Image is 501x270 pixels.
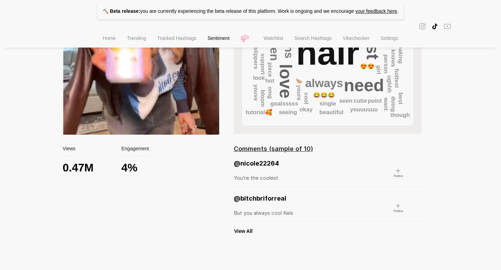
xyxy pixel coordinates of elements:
[234,159,279,168] span: @nicole22264
[253,75,265,81] text: look
[397,92,404,104] text: best
[296,85,302,100] text: youre
[386,75,393,93] text: ughhh
[396,168,400,173] span: plus
[360,63,375,70] text: 😍😍
[97,3,404,19] p: you are currently experiencing the beta release of this platform. Work is ongoing and we encourage .
[121,160,180,175] div: 4 %
[383,54,389,74] text: person
[350,106,378,113] text: youuuuuu
[103,8,140,14] strong: 🔨 Beta release:
[283,29,295,59] text: jeans
[294,35,332,41] span: Search Hashtags
[260,53,266,75] text: support
[253,47,259,69] text: slippers
[396,203,400,208] span: plus
[393,69,400,88] text: hottest
[234,175,278,181] span: You’re the coolest
[419,22,426,30] span: instagram
[246,109,272,116] text: tutorial🥰
[265,77,275,84] text: hot
[390,112,410,118] text: though
[295,77,303,85] text: 🤌🏼
[313,92,335,99] text: 😂😂😂
[63,160,121,175] div: 0.47M
[390,96,397,112] text: doing
[234,145,422,153] h1: Comments (sample of 10)
[260,90,266,107] text: bloom
[234,226,253,237] button: View All
[383,97,389,111] text: want
[305,77,343,90] text: always
[343,35,369,41] span: Vibechecker
[397,41,404,64] text: freaking
[63,146,75,156] div: Views
[393,209,403,213] span: Positive
[339,98,352,104] text: seen
[208,35,230,41] span: Sentiment
[390,49,397,67] text: knows
[264,35,283,41] span: Watchlist
[234,210,293,216] span: But you always cool Kels
[296,33,359,72] text: hair
[276,64,295,98] text: love
[300,106,313,113] text: okay
[319,100,336,107] text: single
[368,98,382,104] text: point
[267,86,273,99] text: omg
[157,35,196,41] span: Tracked Hashtags
[444,22,451,30] span: youtube
[319,109,343,116] text: beautiful
[103,35,116,41] span: Home
[381,35,398,41] span: Settings
[344,76,384,95] text: need
[270,100,298,107] text: goalsssss
[393,174,403,178] span: Positive
[375,65,382,74] text: girl
[303,92,310,104] text: cool
[268,27,281,61] text: queen
[234,194,286,203] span: @bitchbriforreal
[234,227,253,235] span: View All
[121,146,149,156] div: Engagement
[267,62,273,77] text: piece
[253,84,259,101] text: youve
[127,35,146,41] span: Trending
[355,8,397,14] a: your feedback here
[353,98,367,104] text: cutie
[279,109,297,116] text: seeing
